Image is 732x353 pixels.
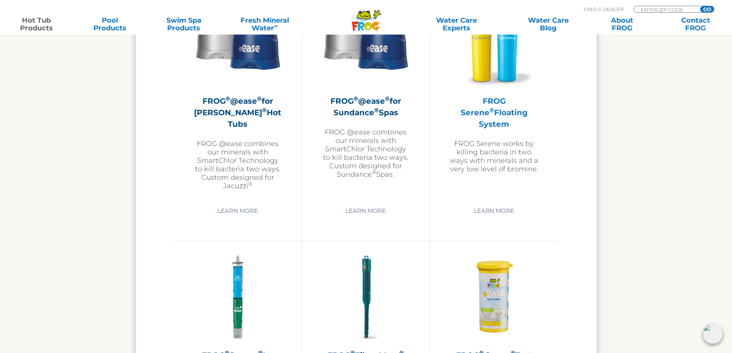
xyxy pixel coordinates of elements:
sup: ® [374,106,379,114]
img: serene-inline-300x300.png [193,253,282,342]
sup: ® [248,181,252,187]
h2: FROG @ease for [PERSON_NAME] Hot Tubs [193,95,282,130]
a: AboutFROG [593,17,651,32]
a: Fresh MineralWater∞ [229,17,300,32]
a: Learn More [209,204,267,218]
sup: ® [257,95,262,102]
sup: ® [490,106,494,114]
sup: ® [354,95,358,102]
img: openIcon [703,324,723,344]
a: ContactFROG [667,17,724,32]
input: Zip Code Form [640,6,692,13]
sup: ® [372,169,376,175]
a: Learn More [337,204,395,218]
h2: FROG Serene Floating System [449,95,539,130]
a: Swim SpaProducts [155,17,212,32]
sup: ∞ [274,23,278,29]
p: Find A Dealer [584,6,624,13]
sup: ® [226,95,230,102]
a: Water CareBlog [520,17,577,32]
a: Hot TubProducts [8,17,65,32]
h2: FROG @ease for Sundance Spas [321,95,410,118]
p: FROG @ease combines our minerals with SmartChlor Technology to kill bacteria two ways. Custom des... [321,128,410,179]
sup: ® [385,95,390,102]
img: FROG-@ease-TS-Bottle-300x300.png [450,253,539,342]
a: Learn More [465,204,523,218]
img: hot-tub-product-filter-frog-300x300.png [321,253,410,342]
p: FROG @ease combines our minerals with SmartChlor Technology to kill bacteria two ways. Custom des... [193,139,282,190]
a: Water CareExperts [410,17,503,32]
sup: ® [262,106,267,114]
p: FROG Serene works by killing bacteria in two ways with minerals and a very low level of bromine. [449,139,539,173]
input: GO [700,6,714,12]
a: PoolProducts [81,17,139,32]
